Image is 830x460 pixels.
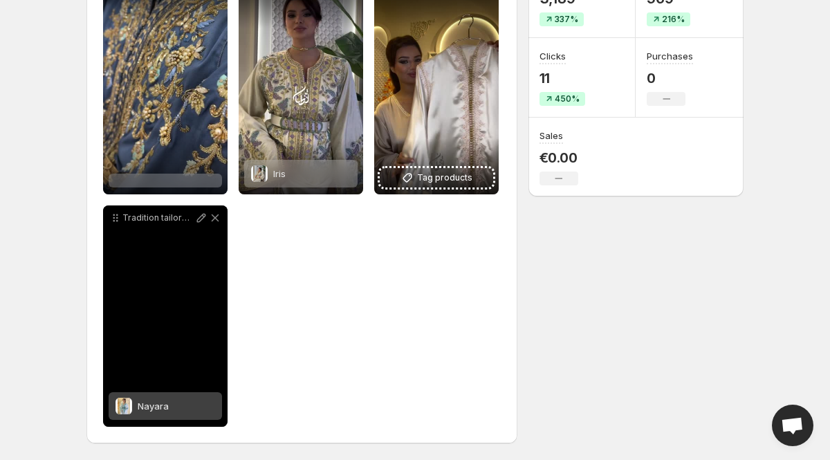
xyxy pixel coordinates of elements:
a: Open chat [772,405,813,446]
div: Tradition tailored for herNayaraNayara [103,205,228,427]
p: 11 [539,70,585,86]
p: 0 [647,70,693,86]
span: 337% [555,14,578,25]
p: Tradition tailored for her [122,212,194,223]
span: Tag products [417,171,472,185]
span: 216% [662,14,685,25]
p: €0.00 [539,149,578,166]
h3: Sales [539,129,563,142]
h3: Purchases [647,49,693,63]
button: Tag products [380,168,493,187]
span: Nayara [138,401,169,412]
span: 450% [555,93,580,104]
h3: Clicks [539,49,566,63]
span: Iris [273,168,286,179]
